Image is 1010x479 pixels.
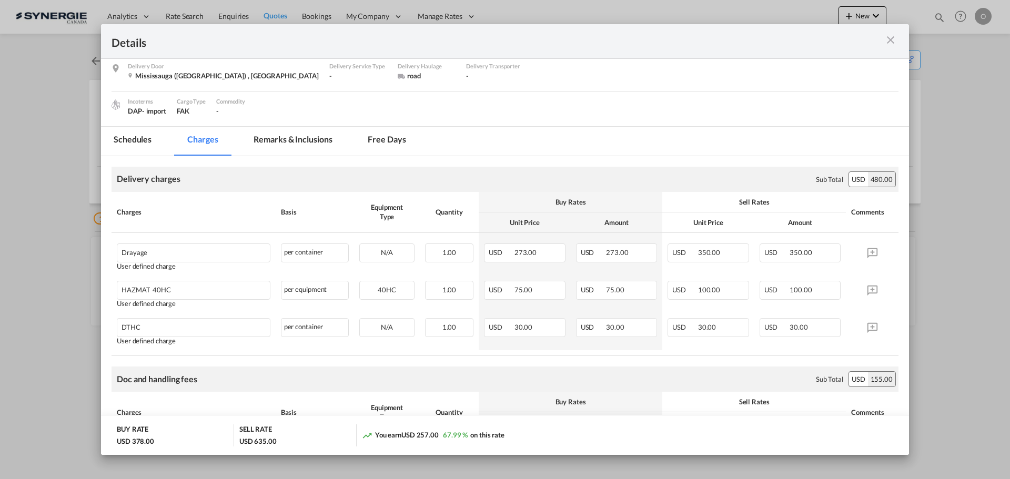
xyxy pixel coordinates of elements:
span: 273.00 [514,248,537,257]
md-pagination-wrapper: Use the left and right arrow keys to navigate between tabs [101,127,429,156]
div: Equipment Type [359,403,415,422]
th: Amount [571,212,663,233]
span: USD 257.00 [401,431,439,439]
span: 273.00 [606,248,628,257]
div: Delivery Transporter [466,62,524,71]
span: 100.00 [698,286,720,294]
span: USD [489,323,513,331]
span: USD [581,323,605,331]
th: Comments [846,392,898,433]
span: USD [764,323,789,331]
p: Tripoint zone 1 rates - 330 + 10% [11,11,775,22]
md-icon: icon-close m-3 fg-AAA8AD cursor [884,34,897,46]
span: 350.00 [790,248,812,257]
div: DAP [128,106,166,116]
span: USD [764,248,789,257]
span: N/A [381,323,393,331]
div: per equipment [281,281,349,300]
div: Charges [117,407,270,417]
strong: E-Manifest [11,12,45,19]
span: 350.00 [698,248,720,257]
span: 75.00 [606,286,624,294]
div: Doc and handling fees [117,373,197,385]
div: Equipment Type [359,202,415,221]
div: USD 378.00 [117,436,154,446]
th: Unit Price [662,212,754,233]
md-tab-item: Remarks & Inclusions [241,127,345,156]
div: Details [112,35,820,48]
div: Quantity [425,207,473,217]
md-tab-item: Free days [355,127,418,156]
div: 155.00 [868,372,895,386]
div: Sub Total [816,374,843,384]
th: Unit Price [479,212,571,233]
div: SELL RATE [239,424,272,436]
span: USD [581,248,605,257]
body: Editor, editor4 [11,11,775,430]
body: Editor, editor5 [11,11,775,22]
span: 1.00 [442,286,457,294]
span: 1.00 [442,323,457,331]
span: 40HC [150,286,171,294]
div: USD [849,172,868,187]
div: Basis [281,207,349,217]
th: Amount [754,412,846,433]
div: road [398,71,456,80]
strong: DRAYAGE [11,98,44,106]
div: DTHC [122,319,229,331]
body: Editor, editor6 [11,11,775,22]
div: Basis [281,407,349,417]
div: USD [849,372,868,386]
div: Delivery Haulage [398,62,456,71]
div: You earn on this rate [362,430,504,441]
div: per container [281,243,349,262]
div: 480.00 [868,172,895,187]
div: Sell Rates [668,397,841,406]
md-dialog: Port of Loading ... [101,24,909,455]
div: Incoterms [128,97,166,106]
span: 30.00 [790,323,808,331]
div: HAZMAT [122,281,229,294]
div: per container [281,318,349,337]
span: 75.00 [514,286,533,294]
span: 30.00 [514,323,533,331]
span: 30.00 [606,323,624,331]
div: Buy Rates [484,397,657,406]
md-icon: icon-trending-up [362,430,372,441]
span: 40HC [378,286,396,294]
th: Unit Price [662,412,754,433]
div: Mississauga (Malton) , Canada [128,71,319,80]
div: User defined charge [117,337,270,345]
span: USD [581,286,605,294]
span: 100.00 [790,286,812,294]
div: - import [142,106,166,116]
span: USD [672,323,696,331]
span: USD [672,286,696,294]
div: Sell Rates [668,197,841,207]
div: Drayage [122,244,229,257]
strong: APPLICABLE IF SYNERGIE IS RESPONSIBLE TO SUBMIT PER HBL E-Manifest or ACI filing: 55$ USD (Per HB... [11,29,486,70]
div: Buy Rates [484,197,657,207]
th: Comments [846,192,898,233]
div: Delivery Door [128,62,319,71]
div: User defined charge [117,262,270,270]
span: 67.99 % [443,431,468,439]
div: User defined charge [117,300,270,308]
div: Quantity [425,407,473,417]
div: Delivery Service Type [329,62,387,71]
div: USD 635.00 [239,436,277,446]
span: 1.00 [442,248,457,257]
span: - [216,107,219,115]
span: USD [672,248,696,257]
div: BUY RATE [117,424,148,436]
div: Charges [117,207,270,217]
md-tab-item: Charges [175,127,230,156]
th: Unit Price [479,412,571,433]
div: Cargo Type [177,97,206,106]
div: Delivery charges [117,173,180,185]
div: Sub Total [816,175,843,184]
div: - [466,71,524,80]
th: Amount [754,212,846,233]
span: N/A [381,248,393,257]
md-tab-item: Schedules [101,127,164,156]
